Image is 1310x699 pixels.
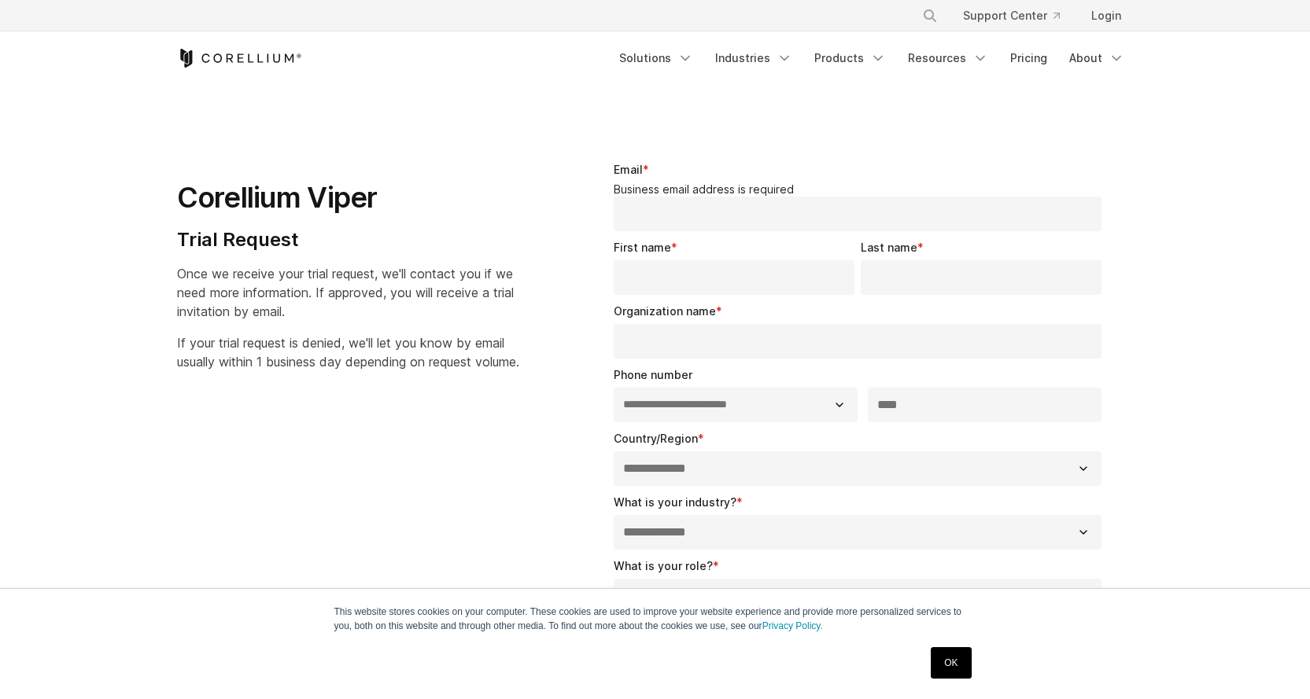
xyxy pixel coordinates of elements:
[610,44,1134,72] div: Navigation Menu
[762,620,823,631] a: Privacy Policy.
[177,49,302,68] a: Corellium Home
[177,266,514,319] span: Once we receive your trial request, we'll contact you if we need more information. If approved, y...
[614,182,1109,197] legend: Business email address is required
[950,2,1072,30] a: Support Center
[1001,44,1057,72] a: Pricing
[1060,44,1134,72] a: About
[614,163,643,176] span: Email
[931,647,971,679] a: OK
[177,180,519,215] h1: Corellium Viper
[614,368,692,381] span: Phone number
[614,432,698,445] span: Country/Region
[614,495,736,509] span: What is your industry?
[805,44,895,72] a: Products
[177,335,519,370] span: If your trial request is denied, we'll let you know by email usually within 1 business day depend...
[1079,2,1134,30] a: Login
[861,241,917,254] span: Last name
[899,44,998,72] a: Resources
[903,2,1134,30] div: Navigation Menu
[614,241,671,254] span: First name
[916,2,944,30] button: Search
[614,304,716,318] span: Organization name
[614,559,713,572] span: What is your role?
[610,44,703,72] a: Solutions
[177,228,519,252] h4: Trial Request
[706,44,802,72] a: Industries
[334,605,976,633] p: This website stores cookies on your computer. These cookies are used to improve your website expe...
